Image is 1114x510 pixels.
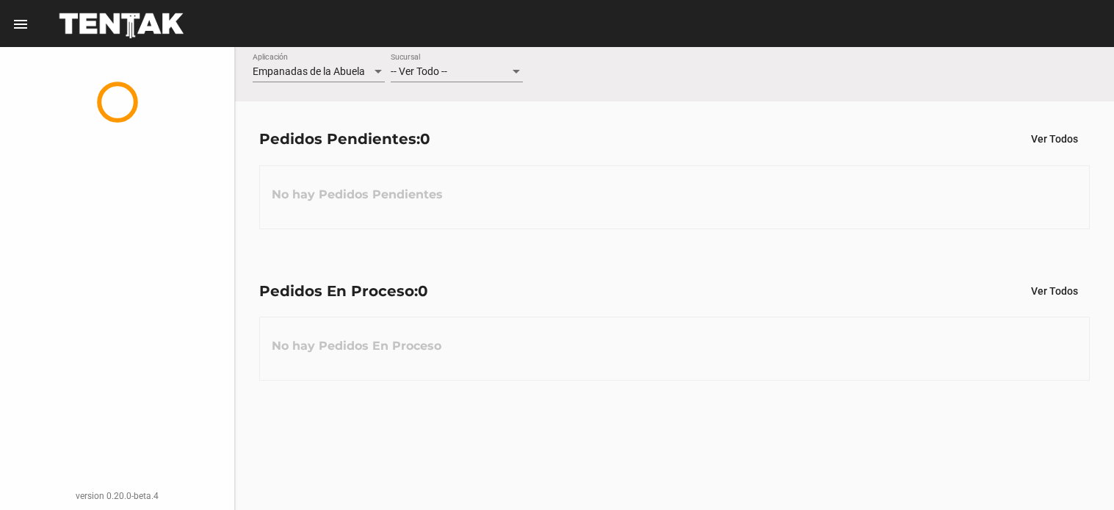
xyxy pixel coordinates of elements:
[1031,285,1078,297] span: Ver Todos
[1019,278,1090,304] button: Ver Todos
[1031,133,1078,145] span: Ver Todos
[1019,126,1090,152] button: Ver Todos
[259,127,430,151] div: Pedidos Pendientes:
[259,279,428,303] div: Pedidos En Proceso:
[12,489,223,503] div: version 0.20.0-beta.4
[260,324,453,368] h3: No hay Pedidos En Proceso
[420,130,430,148] span: 0
[12,15,29,33] mat-icon: menu
[418,282,428,300] span: 0
[253,65,365,77] span: Empanadas de la Abuela
[260,173,455,217] h3: No hay Pedidos Pendientes
[391,65,447,77] span: -- Ver Todo --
